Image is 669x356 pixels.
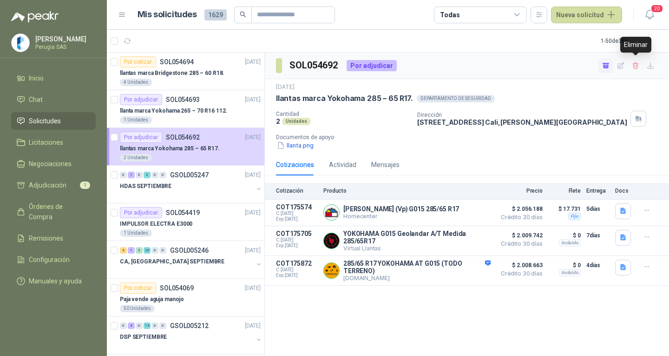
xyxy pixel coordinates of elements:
p: [DATE] [245,322,261,330]
p: Cotización [276,188,318,194]
p: COT175872 [276,260,318,267]
p: [STREET_ADDRESS] Cali , [PERSON_NAME][GEOGRAPHIC_DATA] [417,118,627,126]
div: 0 [151,322,158,329]
div: 2 Unidades [120,154,152,161]
p: GSOL005212 [170,322,209,329]
span: Negociaciones [29,159,72,169]
div: 20 [144,247,151,254]
span: Remisiones [29,233,63,243]
div: Por cotizar [120,282,156,294]
div: 4 Unidades [120,79,152,86]
p: [DATE] [245,246,261,255]
p: 7 días [586,230,610,241]
p: GSOL005247 [170,172,209,178]
p: Dirección [417,112,627,118]
span: Manuales y ayuda [29,276,82,286]
img: Company Logo [324,263,339,278]
a: Órdenes de Compra [11,198,96,226]
a: Por cotizarSOL054694[DATE] llantas marca Bridgestone 285 – 60 R18.4 Unidades [107,53,264,90]
span: Solicitudes [29,116,61,126]
p: [DATE] [245,208,261,217]
p: SOL054419 [166,209,200,216]
p: $ 0 [548,230,581,241]
p: $ 0 [548,260,581,271]
p: 2 [276,117,280,125]
p: [DATE] [245,95,261,104]
div: Cotizaciones [276,160,314,170]
div: Eliminar [620,37,651,53]
div: Incluido [559,269,581,276]
div: Por adjudicar [120,207,162,218]
span: search [240,11,246,18]
p: YOKOHAMA G015 Geolandar A/T Medida 285/65R17 [343,230,491,245]
div: 1 [128,172,135,178]
h3: SOL054692 [289,58,339,73]
p: llantas marca Bridgestone 285 – 60 R18. [120,69,224,78]
span: Crédito 30 días [496,215,543,220]
button: 20 [641,7,658,23]
div: 0 [159,322,166,329]
p: Docs [615,188,634,194]
p: [DATE] [276,83,295,92]
div: 0 [136,172,143,178]
p: llantas marca Yokohama 285 – 65 R17. [120,144,220,153]
img: Company Logo [12,34,29,52]
span: Exp: [DATE] [276,216,318,222]
div: 1 Unidades [120,229,152,237]
p: IMPULSOR ELECTRA E3000 [120,220,192,228]
p: Virtual Llantas [343,245,491,252]
p: SOL054693 [166,96,200,103]
p: [DATE] [245,171,261,180]
p: llantas marca Yokohama 285 – 65 R17. [276,94,413,103]
a: Configuración [11,251,96,269]
span: $ 2.056.188 [496,203,543,215]
h1: Mis solicitudes [138,8,197,21]
p: [DATE] [245,58,261,67]
p: 285/65 R17 YOKOHAMA AT G015 (TODO TERRENO) [343,260,491,275]
p: COT175574 [276,203,318,211]
div: 0 [136,322,143,329]
div: 50 Unidades [120,305,155,312]
span: Licitaciones [29,137,63,148]
a: 0 1 0 3 0 0 GSOL005247[DATE] HDAS SEPTIEMBRE [120,169,262,199]
div: DEPARTAMENTO DE SEGURIDAD [417,95,495,102]
div: 0 [151,172,158,178]
span: C: [DATE] [276,237,318,243]
div: Fijo [568,213,581,220]
a: Por adjudicarSOL054419[DATE] IMPULSOR ELECTRA E30001 Unidades [107,203,264,241]
p: Paja vende aguja manojo [120,295,184,304]
div: Por adjudicar [120,132,162,143]
a: Inicio [11,69,96,87]
span: $ 2.009.742 [496,230,543,241]
div: 0 [159,247,166,254]
p: SOL054694 [160,59,194,65]
span: Órdenes de Compra [29,202,87,222]
p: Producto [323,188,491,194]
div: 0 [159,172,166,178]
a: 0 4 0 14 0 0 GSOL005212[DATE] DSP SEPTIEMBRE [120,320,262,350]
span: Exp: [DATE] [276,273,318,278]
div: 14 [144,322,151,329]
span: $ 2.008.663 [496,260,543,271]
p: [DATE] [245,284,261,293]
p: 5 días [586,203,610,215]
div: Incluido [559,239,581,247]
span: 1629 [204,9,227,20]
a: 4 1 3 20 0 0 GSOL005246[DATE] CA, [GEOGRAPHIC_DATA] SEPTIEMBRE [120,245,262,275]
a: Remisiones [11,229,96,247]
div: Actividad [329,160,356,170]
div: Unidades [282,118,311,125]
span: Exp: [DATE] [276,243,318,249]
p: [DOMAIN_NAME] [343,275,491,282]
p: SOL054069 [160,285,194,291]
p: Precio [496,188,543,194]
span: C: [DATE] [276,211,318,216]
p: GSOL005246 [170,247,209,254]
img: Logo peakr [11,11,59,22]
div: Mensajes [371,160,400,170]
a: Solicitudes [11,112,96,130]
a: Por adjudicarSOL054692[DATE] llantas marca Yokohama 285 – 65 R17.2 Unidades [107,128,264,166]
span: 20 [650,4,663,13]
p: [DATE] [245,133,261,142]
div: Por cotizar [120,56,156,67]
